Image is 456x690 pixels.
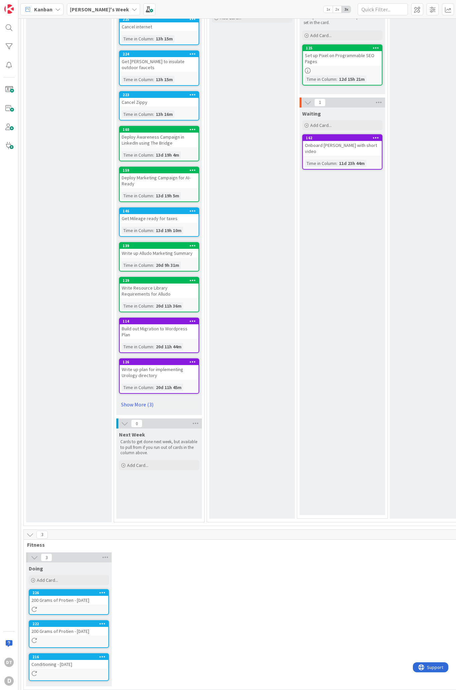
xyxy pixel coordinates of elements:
span: : [336,160,337,167]
div: 216 [32,655,108,659]
div: 159 [123,168,199,173]
div: 223Cancel Zippy [120,92,199,107]
div: 162 [303,135,382,141]
div: 224Get [PERSON_NAME] to insulate outdoor faucets [120,51,199,72]
div: 216Conditioning - [DATE] [29,654,108,669]
span: : [336,75,337,83]
span: 0 [131,419,142,427]
span: : [153,76,154,83]
div: Time in Column [305,160,336,167]
span: 3x [342,6,351,13]
div: 222 [32,622,108,626]
span: : [153,151,154,159]
div: 216 [29,654,108,660]
div: Conditioning - [DATE] [29,660,108,669]
div: 200 Grams of Protien - [DATE] [29,627,108,636]
div: 13h 16m [154,111,175,118]
div: Time in Column [122,192,153,199]
div: 146Get Mileage ready for taxes [120,208,199,223]
div: Write up plan for implementing Urology directory [120,365,199,380]
div: 12d 15h 21m [337,75,366,83]
span: : [153,343,154,350]
div: 223 [120,92,199,98]
div: 146 [123,209,199,213]
div: D [4,676,14,686]
div: 126Write up plan for implementing Urology directory [120,359,199,380]
div: Write up Alludo Marketing Summary [120,249,199,257]
div: Time in Column [305,75,336,83]
div: 224 [123,52,199,56]
span: : [153,192,154,199]
div: 225 [120,16,199,22]
span: 2x [333,6,342,13]
span: 1 [314,99,326,107]
b: [PERSON_NAME]'s Week [70,6,129,13]
div: 160 [120,127,199,133]
div: 13d 19h 4m [154,151,181,159]
div: 162 [306,136,382,140]
span: : [153,262,154,269]
div: Time in Column [122,35,153,42]
span: Add Card... [310,32,332,38]
div: 125 [306,46,382,50]
div: 159Deploy Marketing Campaign for AI-Ready [120,167,199,188]
div: 125 [303,45,382,51]
div: Deploy Awareness Campaign in LinkedIn using The Bridge [120,133,199,147]
input: Quick Filter... [358,3,408,15]
div: Time in Column [122,302,153,310]
span: 3 [36,531,48,539]
a: Show More (3) [119,399,199,410]
div: 160Deploy Awareness Campaign in LinkedIn using The Bridge [120,127,199,147]
img: Visit kanbanzone.com [4,4,14,14]
div: DT [4,658,14,667]
div: Time in Column [122,76,153,83]
div: Deploy Marketing Campaign for AI-Ready [120,173,199,188]
div: 13h 15m [154,35,175,42]
div: Cancel Zippy [120,98,199,107]
div: Write Resource Library Requirements for Alludo [120,284,199,298]
div: 20d 11h 44m [154,343,183,350]
span: : [153,302,154,310]
div: 200 Grams of Protien - [DATE] [29,596,108,605]
span: Kanban [34,5,52,13]
div: Build out Migration to Wordpress Plan [120,324,199,339]
div: 139 [120,243,199,249]
div: 126 [123,360,199,364]
p: Cards to get done next week, but available to pull from if you run out of cards in the column above. [120,439,198,456]
div: Get Mileage ready for taxes [120,214,199,223]
span: Support [14,1,30,9]
div: Time in Column [122,111,153,118]
div: Time in Column [122,151,153,159]
div: 226200 Grams of Protien - [DATE] [29,590,108,605]
div: 125Set up Pixel on Programmable SEO Pages [303,45,382,66]
div: Onboard [PERSON_NAME] with short video [303,141,382,156]
div: 225 [123,17,199,22]
span: 3 [41,553,52,561]
div: 126 [120,359,199,365]
div: Time in Column [122,227,153,234]
div: 226 [29,590,108,596]
div: 222 [29,621,108,627]
div: 129 [123,278,199,283]
span: Doing [29,565,43,572]
div: 160 [123,127,199,132]
div: 225Cancel internet [120,16,199,31]
span: 1x [324,6,333,13]
div: 114 [120,318,199,324]
div: 129Write Resource Library Requirements for Alludo [120,278,199,298]
div: 159 [120,167,199,173]
span: Add Card... [310,122,332,128]
div: 20d 9h 31m [154,262,181,269]
div: Time in Column [122,384,153,391]
div: Get [PERSON_NAME] to insulate outdoor faucets [120,57,199,72]
div: 11d 23h 44m [337,160,366,167]
span: Add Card... [37,577,58,583]
div: 226 [32,590,108,595]
div: 222200 Grams of Protien - [DATE] [29,621,108,636]
div: 114Build out Migration to Wordpress Plan [120,318,199,339]
div: 114 [123,319,199,324]
span: Add Card... [127,462,148,468]
div: Time in Column [122,343,153,350]
span: : [153,111,154,118]
span: Next Week [119,431,145,438]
